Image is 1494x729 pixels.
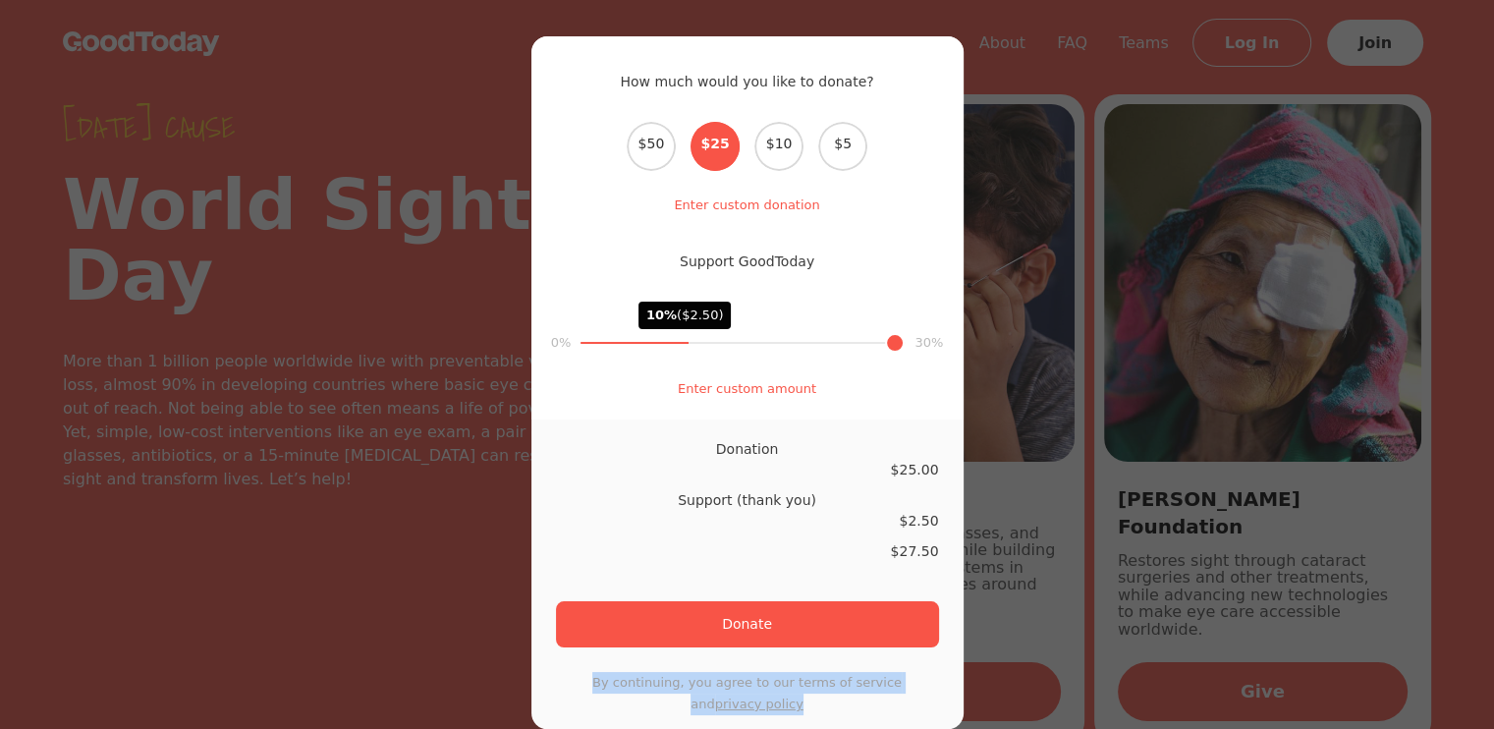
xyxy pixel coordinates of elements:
span: 2.50 [908,513,938,529]
h2: How much would you like to donate? [531,36,964,122]
a: privacy policy [715,697,803,711]
span: $25 [691,122,740,171]
div: $ [556,511,939,532]
div: 0% [551,333,572,353]
div: 30% [914,333,943,353]
div: 10% [638,302,732,329]
button: Donate [556,601,939,647]
span: $50 [627,122,676,171]
a: Enter custom amount [678,381,816,396]
div: $ [556,460,939,480]
div: Donation [556,439,939,460]
span: $5 [818,122,867,171]
span: ($2.50) [677,308,723,322]
span: 27.50 [899,543,938,559]
div: Support (thank you) [556,490,939,511]
a: Enter custom donation [674,197,819,212]
span: $10 [754,122,803,171]
span: 25.00 [899,462,938,477]
p: By continuing, you agree to our terms of service and [556,672,939,715]
h2: Support GoodToday [531,216,964,302]
div: $ [556,541,939,562]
